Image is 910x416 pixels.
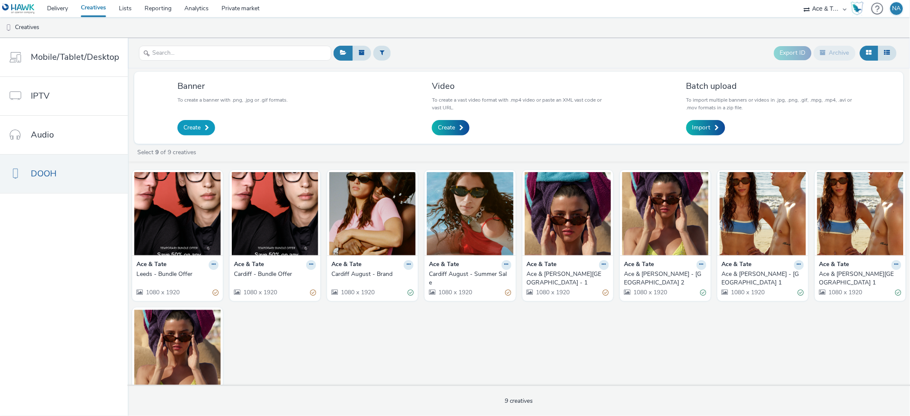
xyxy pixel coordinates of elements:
[408,288,414,297] div: Valid
[505,288,511,297] div: Partially valid
[527,270,606,287] div: Ace & [PERSON_NAME][GEOGRAPHIC_DATA] - 1
[340,288,375,296] span: 1080 x 1920
[722,260,752,270] strong: Ace & Tate
[892,2,901,15] div: NA
[134,172,221,255] img: Leeds - Bundle Offer visual
[633,288,668,296] span: 1080 x 1920
[720,172,806,255] img: Ace & Tate - Cardiff 1 visual
[427,172,513,255] img: Cardiff August - Summer Sale visual
[722,270,804,287] a: Ace & [PERSON_NAME] - [GEOGRAPHIC_DATA] 1
[527,260,557,270] strong: Ace & Tate
[177,96,288,104] p: To create a banner with .png, .jpg or .gif formats.
[234,270,313,278] div: Cardiff - Bundle Offer
[624,270,703,287] div: Ace & [PERSON_NAME] - [GEOGRAPHIC_DATA] 2
[895,288,901,297] div: Valid
[183,123,201,132] span: Create
[437,288,472,296] span: 1080 x 1920
[329,172,416,255] img: Cardiff August - Brand visual
[535,288,570,296] span: 1080 x 1920
[2,3,35,14] img: undefined Logo
[686,80,860,92] h3: Batch upload
[851,2,864,15] img: Hawk Academy
[31,167,56,180] span: DOOH
[622,172,709,255] img: Ace & Tate - Cardiff 2 visual
[31,90,50,102] span: IPTV
[331,260,361,270] strong: Ace & Tate
[136,260,166,270] strong: Ace & Tate
[624,260,654,270] strong: Ace & Tate
[310,288,316,297] div: Partially valid
[136,270,219,278] a: Leeds - Bundle Offer
[798,288,804,297] div: Valid
[136,270,215,278] div: Leeds - Bundle Offer
[155,148,159,156] strong: 9
[525,172,611,255] img: Ace & Tate Amersfoort - 1 visual
[177,120,215,135] a: Create
[145,288,180,296] span: 1080 x 1920
[722,270,801,287] div: Ace & [PERSON_NAME] - [GEOGRAPHIC_DATA] 1
[136,148,200,156] a: Select of 9 creatives
[31,51,119,63] span: Mobile/Tablet/Desktop
[730,288,765,296] span: 1080 x 1920
[331,270,414,278] a: Cardiff August - Brand
[505,397,533,405] span: 9 creatives
[432,80,606,92] h3: Video
[432,120,470,135] a: Create
[429,270,511,287] a: Cardiff August - Summer Sale
[878,46,897,60] button: Table
[213,288,219,297] div: Partially valid
[686,120,725,135] a: Import
[139,46,331,61] input: Search...
[234,270,316,278] a: Cardiff - Bundle Offer
[819,260,849,270] strong: Ace & Tate
[851,2,867,15] a: Hawk Academy
[814,46,856,60] button: Archive
[819,270,901,287] a: Ace & [PERSON_NAME][GEOGRAPHIC_DATA] 1
[860,46,878,60] button: Grid
[527,270,609,287] a: Ace & [PERSON_NAME][GEOGRAPHIC_DATA] - 1
[242,288,277,296] span: 1080 x 1920
[686,96,860,111] p: To import multiple banners or videos in .jpg, .png, .gif, .mpg, .mp4, .avi or .mov formats in a z...
[429,270,508,287] div: Cardiff August - Summer Sale
[31,129,54,141] span: Audio
[692,123,711,132] span: Import
[234,260,264,270] strong: Ace & Tate
[774,46,812,60] button: Export ID
[819,270,898,287] div: Ace & [PERSON_NAME][GEOGRAPHIC_DATA] 1
[603,288,609,297] div: Partially valid
[828,288,863,296] span: 1080 x 1920
[331,270,410,278] div: Cardiff August - Brand
[232,172,318,255] img: Cardiff - Bundle Offer visual
[817,172,904,255] img: Ace & Tate - Leeds 1 visual
[438,123,455,132] span: Create
[429,260,459,270] strong: Ace & Tate
[432,96,606,111] p: To create a vast video format with .mp4 video or paste an XML vast code or vast URL.
[177,80,288,92] h3: Banner
[4,23,13,32] img: dooh
[624,270,706,287] a: Ace & [PERSON_NAME] - [GEOGRAPHIC_DATA] 2
[700,288,706,297] div: Valid
[134,310,221,393] img: Ace & Tate - Leeds 2 visual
